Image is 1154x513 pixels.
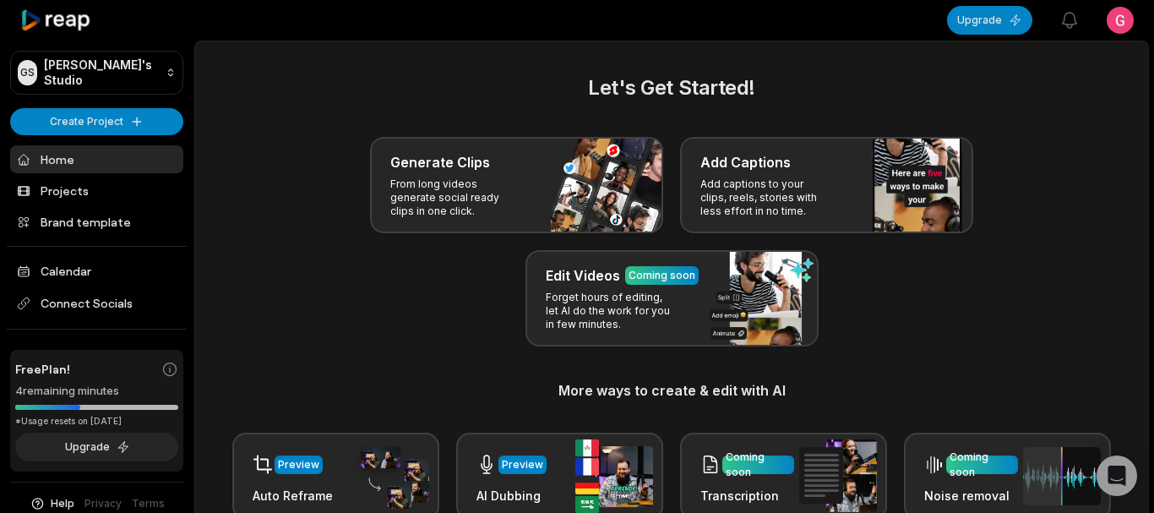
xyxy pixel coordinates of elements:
[132,496,165,511] a: Terms
[215,73,1128,103] h2: Let's Get Started!
[629,268,695,283] div: Coming soon
[700,152,791,172] h3: Add Captions
[15,360,70,378] span: Free Plan!
[10,208,183,236] a: Brand template
[502,457,543,472] div: Preview
[1097,456,1137,496] div: Open Intercom Messenger
[278,457,319,472] div: Preview
[575,439,653,513] img: ai_dubbing.png
[15,383,178,400] div: 4 remaining minutes
[390,152,490,172] h3: Generate Clips
[10,108,183,135] button: Create Project
[726,450,791,480] div: Coming soon
[51,496,74,511] span: Help
[10,288,183,319] span: Connect Socials
[700,487,794,505] h3: Transcription
[546,291,677,331] p: Forget hours of editing, let AI do the work for you in few minutes.
[44,57,159,88] p: [PERSON_NAME]'s Studio
[30,496,74,511] button: Help
[15,415,178,428] div: *Usage resets on [DATE]
[546,265,620,286] h3: Edit Videos
[700,177,831,218] p: Add captions to your clips, reels, stories with less effort in no time.
[10,145,183,173] a: Home
[10,257,183,285] a: Calendar
[950,450,1015,480] div: Coming soon
[390,177,521,218] p: From long videos generate social ready clips in one click.
[1023,447,1101,505] img: noise_removal.png
[351,444,429,510] img: auto_reframe.png
[476,487,547,505] h3: AI Dubbing
[84,496,122,511] a: Privacy
[924,487,1018,505] h3: Noise removal
[18,60,37,85] div: GS
[799,439,877,512] img: transcription.png
[947,6,1032,35] button: Upgrade
[253,487,333,505] h3: Auto Reframe
[10,177,183,205] a: Projects
[15,433,178,461] button: Upgrade
[215,380,1128,401] h3: More ways to create & edit with AI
